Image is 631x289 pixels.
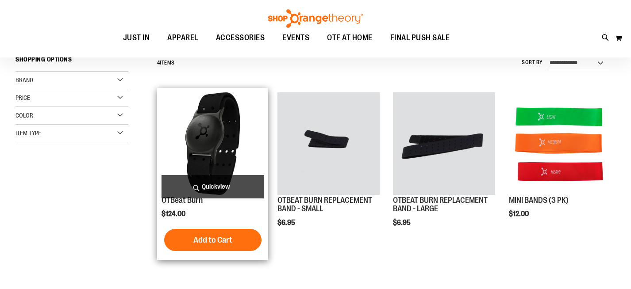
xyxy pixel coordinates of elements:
a: OTF AT HOME [318,28,381,48]
a: OTBeat Burn [162,196,203,205]
a: EVENTS [273,28,318,48]
div: product [504,88,616,240]
span: OTF AT HOME [327,28,373,48]
img: OTBEAT BURN REPLACEMENT BAND - LARGE [393,92,495,194]
span: FINAL PUSH SALE [390,28,450,48]
h2: Items [157,56,175,70]
span: $12.00 [509,210,530,218]
a: JUST IN [114,28,159,48]
a: OTBEAT BURN REPLACEMENT BAND - SMALL [277,196,372,213]
a: Main view of OTBeat Burn 6.0-C [162,92,264,196]
a: OTBEAT BURN REPLACEMENT BAND - LARGE [393,196,488,213]
label: Sort By [522,59,543,66]
img: OTBEAT BURN REPLACEMENT BAND - SMALL [277,92,380,194]
span: EVENTS [282,28,309,48]
strong: Shopping Options [15,52,128,72]
span: Price [15,94,30,101]
span: $6.95 [277,219,296,227]
img: MINI BANDS (3 PK) [509,92,611,194]
div: product [389,88,500,249]
a: MINI BANDS (3 PK) [509,92,611,196]
span: APPAREL [167,28,198,48]
img: Main view of OTBeat Burn 6.0-C [162,92,264,194]
a: FINAL PUSH SALE [381,28,459,48]
span: $6.95 [393,219,412,227]
div: product [273,88,384,249]
a: ACCESSORIES [207,28,274,48]
span: Add to Cart [193,235,232,245]
a: Quickview [162,175,264,198]
div: product [157,88,268,260]
span: Color [15,112,33,119]
a: OTBEAT BURN REPLACEMENT BAND - LARGE [393,92,495,196]
span: ACCESSORIES [216,28,265,48]
span: Item Type [15,129,41,137]
button: Add to Cart [164,229,262,251]
span: 4 [157,60,160,66]
img: Shop Orangetheory [267,9,364,28]
span: JUST IN [123,28,150,48]
span: $124.00 [162,210,187,218]
a: MINI BANDS (3 PK) [509,196,569,205]
a: OTBEAT BURN REPLACEMENT BAND - SMALL [277,92,380,196]
span: Brand [15,76,33,84]
a: APPAREL [158,28,207,48]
